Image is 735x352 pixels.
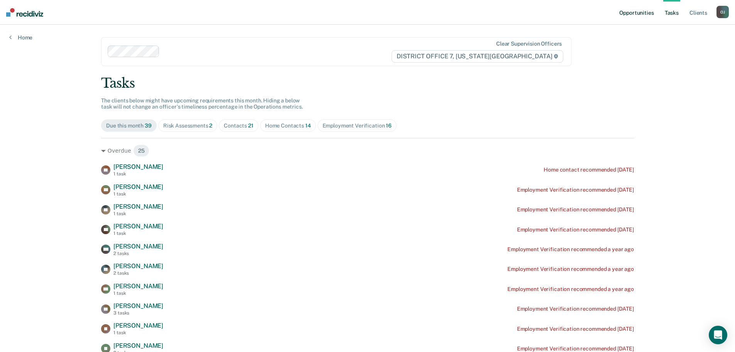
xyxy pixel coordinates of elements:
div: Employment Verification recommended a year ago [507,286,634,292]
span: [PERSON_NAME] [113,262,163,270]
div: Employment Verification [323,122,392,129]
span: [PERSON_NAME] [113,302,163,309]
span: DISTRICT OFFICE 7, [US_STATE][GEOGRAPHIC_DATA] [392,50,563,63]
div: 1 task [113,211,163,216]
div: Home contact recommended [DATE] [544,167,634,173]
span: 14 [305,122,311,129]
button: OJ [716,6,729,18]
div: 2 tasks [113,251,163,256]
div: Employment Verification recommended [DATE] [517,345,634,352]
div: Clear supervision officers [496,41,562,47]
span: 2 [209,122,212,129]
div: 1 task [113,171,163,177]
span: 16 [386,122,392,129]
div: Employment Verification recommended [DATE] [517,226,634,233]
div: Employment Verification recommended [DATE] [517,326,634,332]
div: 1 task [113,291,163,296]
span: [PERSON_NAME] [113,183,163,190]
div: Contacts [224,122,253,129]
span: [PERSON_NAME] [113,163,163,170]
div: 1 task [113,330,163,335]
div: Risk Assessments [163,122,213,129]
div: Tasks [101,75,634,91]
span: [PERSON_NAME] [113,203,163,210]
div: 3 tasks [113,310,163,316]
div: Employment Verification recommended a year ago [507,266,634,272]
div: Employment Verification recommended [DATE] [517,306,634,312]
span: [PERSON_NAME] [113,243,163,250]
div: 1 task [113,191,163,197]
span: 39 [145,122,152,129]
div: 1 task [113,231,163,236]
span: [PERSON_NAME] [113,223,163,230]
div: Due this month [106,122,152,129]
span: 25 [133,145,150,157]
div: Employment Verification recommended [DATE] [517,187,634,193]
div: Employment Verification recommended a year ago [507,246,634,253]
div: O J [716,6,729,18]
div: Home Contacts [265,122,311,129]
div: Overdue 25 [101,145,634,157]
div: 2 tasks [113,270,163,276]
div: Open Intercom Messenger [709,326,727,344]
a: Home [9,34,32,41]
span: [PERSON_NAME] [113,322,163,329]
span: 21 [248,122,253,129]
span: [PERSON_NAME] [113,282,163,290]
span: The clients below might have upcoming requirements this month. Hiding a below task will not chang... [101,97,303,110]
img: Recidiviz [6,8,43,17]
span: [PERSON_NAME] [113,342,163,349]
div: Employment Verification recommended [DATE] [517,206,634,213]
